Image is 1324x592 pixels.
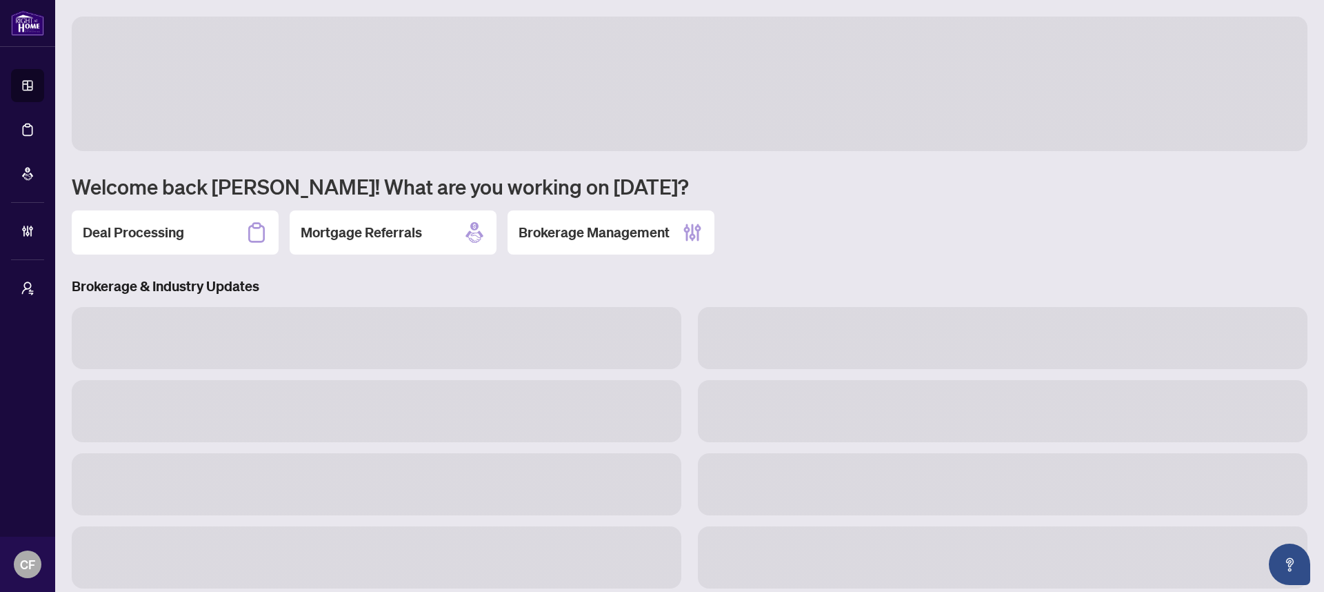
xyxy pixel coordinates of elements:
h2: Mortgage Referrals [301,223,422,242]
h2: Brokerage Management [519,223,670,242]
span: user-switch [21,282,34,295]
h3: Brokerage & Industry Updates [72,277,1307,296]
button: Open asap [1269,544,1310,585]
img: logo [11,10,44,36]
h1: Welcome back [PERSON_NAME]! What are you working on [DATE]? [72,173,1307,199]
span: CF [20,555,35,574]
h2: Deal Processing [83,223,184,242]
